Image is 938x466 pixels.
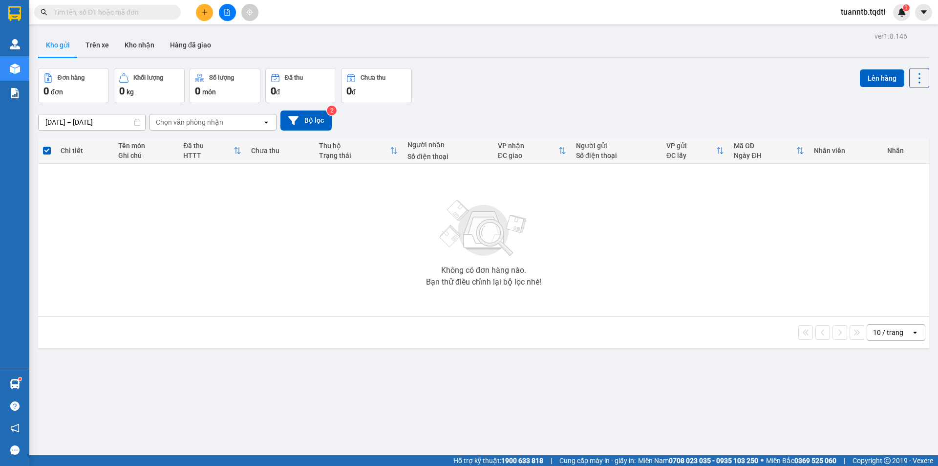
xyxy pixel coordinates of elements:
span: 0 [271,85,276,97]
img: icon-new-feature [897,8,906,17]
span: 0 [346,85,352,97]
svg: open [911,329,919,336]
button: caret-down [915,4,932,21]
span: Cung cấp máy in - giấy in: [559,455,636,466]
span: notification [10,423,20,433]
div: 10 / trang [873,328,903,337]
button: Hàng đã giao [162,33,219,57]
span: 0 [195,85,200,97]
th: Toggle SortBy [493,138,571,164]
button: plus [196,4,213,21]
div: Ghi chú [118,152,173,159]
span: caret-down [919,8,928,17]
span: Miền Bắc [766,455,836,466]
span: ⚪️ [761,459,764,463]
div: Bạn thử điều chỉnh lại bộ lọc nhé! [426,278,541,286]
div: HTTT [183,152,234,159]
div: Trạng thái [319,152,390,159]
div: Chi tiết [61,147,108,155]
img: logo-vxr [8,6,21,21]
button: Kho gửi [38,33,78,57]
div: ver 1.8.146 [874,31,907,42]
span: Miền Nam [638,455,758,466]
div: Đã thu [285,74,303,81]
button: Lên hàng [860,69,904,87]
button: Đã thu0đ [265,68,336,103]
span: đ [276,88,280,96]
span: tuanntb.tqdtl [833,6,893,18]
div: Mã GD [734,142,796,150]
th: Toggle SortBy [661,138,729,164]
span: 1 [904,4,908,11]
span: đ [352,88,356,96]
div: VP gửi [666,142,717,150]
div: Nhân viên [814,147,877,155]
div: Số lượng [209,74,234,81]
strong: 1900 633 818 [501,457,543,465]
img: solution-icon [10,88,20,98]
th: Toggle SortBy [178,138,246,164]
div: Chưa thu [361,74,385,81]
span: message [10,445,20,455]
button: Khối lượng0kg [114,68,185,103]
div: VP nhận [498,142,558,150]
span: 0 [119,85,125,97]
div: Ngày ĐH [734,152,796,159]
strong: 0369 525 060 [794,457,836,465]
input: Select a date range. [39,114,145,130]
div: ĐC giao [498,152,558,159]
sup: 1 [19,377,21,380]
span: copyright [884,457,891,464]
div: Khối lượng [133,74,163,81]
div: Tên món [118,142,173,150]
button: Đơn hàng0đơn [38,68,109,103]
div: Đã thu [183,142,234,150]
div: Đơn hàng [58,74,85,81]
div: Chưa thu [251,147,309,155]
span: | [844,455,845,466]
input: Tìm tên, số ĐT hoặc mã đơn [54,7,169,18]
button: Trên xe [78,33,117,57]
button: aim [241,4,258,21]
span: plus [201,9,208,16]
div: Số điện thoại [407,153,488,160]
button: file-add [219,4,236,21]
div: Không có đơn hàng nào. [441,266,526,274]
div: ĐC lấy [666,152,717,159]
sup: 1 [903,4,910,11]
div: Số điện thoại [576,152,657,159]
div: Người gửi [576,142,657,150]
div: Thu hộ [319,142,390,150]
th: Toggle SortBy [314,138,403,164]
th: Toggle SortBy [729,138,809,164]
div: Nhãn [887,147,924,155]
span: đơn [51,88,63,96]
span: 0 [43,85,49,97]
button: Kho nhận [117,33,162,57]
span: aim [246,9,253,16]
sup: 2 [327,106,337,115]
img: warehouse-icon [10,64,20,74]
img: warehouse-icon [10,379,20,389]
button: Số lượng0món [190,68,260,103]
div: Người nhận [407,141,488,149]
span: question-circle [10,401,20,411]
span: kg [127,88,134,96]
div: Chọn văn phòng nhận [156,117,223,127]
span: file-add [224,9,231,16]
button: Chưa thu0đ [341,68,412,103]
button: Bộ lọc [280,111,332,131]
span: | [551,455,552,466]
img: warehouse-icon [10,39,20,49]
span: món [202,88,216,96]
svg: open [262,118,270,126]
strong: 0708 023 035 - 0935 103 250 [669,457,758,465]
span: search [41,9,47,16]
img: svg+xml;base64,PHN2ZyBjbGFzcz0ibGlzdC1wbHVnX19zdmciIHhtbG5zPSJodHRwOi8vd3d3LnczLm9yZy8yMDAwL3N2Zy... [435,194,533,263]
span: Hỗ trợ kỹ thuật: [453,455,543,466]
